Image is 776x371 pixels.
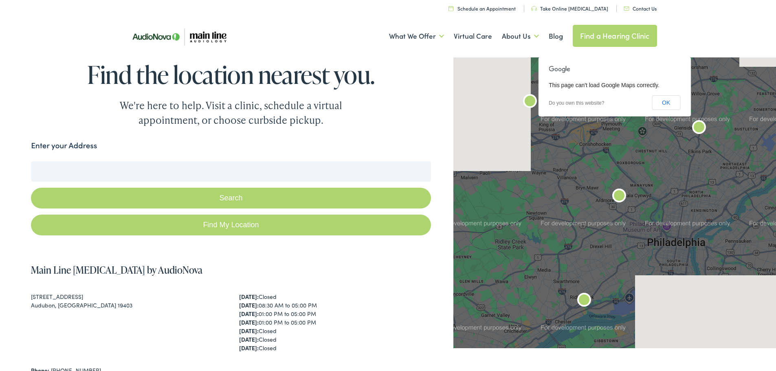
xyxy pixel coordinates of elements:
a: Find My Location [31,215,431,235]
strong: [DATE]: [239,310,259,318]
a: About Us [502,21,539,51]
div: We're here to help. Visit a clinic, schedule a virtual appointment, or choose curbside pickup. [101,98,361,127]
div: Audubon, [GEOGRAPHIC_DATA] 19403 [31,301,223,310]
div: Closed 08:30 AM to 05:00 PM 01:00 PM to 05:00 PM 01:00 PM to 05:00 PM Closed Closed Closed [239,292,431,352]
h1: Find the location nearest you. [31,61,431,88]
strong: [DATE]: [239,335,259,343]
strong: [DATE]: [239,327,259,335]
img: utility icon [448,6,453,11]
div: [STREET_ADDRESS] [31,292,223,301]
div: AudioNova [689,119,709,138]
input: Enter your address or zip code [31,161,431,182]
a: Main Line [MEDICAL_DATA] by AudioNova [31,263,202,277]
div: Main Line Audiology by AudioNova [609,187,629,206]
a: Blog [549,21,563,51]
a: Schedule an Appointment [448,5,516,12]
a: Take Online [MEDICAL_DATA] [531,5,608,12]
button: OK [652,95,680,110]
strong: [DATE]: [239,318,259,326]
strong: [DATE]: [239,301,259,309]
img: utility icon [624,7,629,11]
div: Main Line Audiology by AudioNova [574,291,594,311]
div: Main Line Audiology by AudioNova [520,92,540,112]
a: What We Offer [389,21,444,51]
a: Contact Us [624,5,657,12]
span: This page can't load Google Maps correctly. [549,82,659,88]
strong: [DATE]: [239,292,259,301]
label: Enter your Address [31,140,97,151]
a: Find a Hearing Clinic [573,25,657,47]
button: Search [31,188,431,209]
img: utility icon [531,6,537,11]
a: Virtual Care [454,21,492,51]
strong: [DATE]: [239,344,259,352]
a: Do you own this website? [549,100,604,106]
